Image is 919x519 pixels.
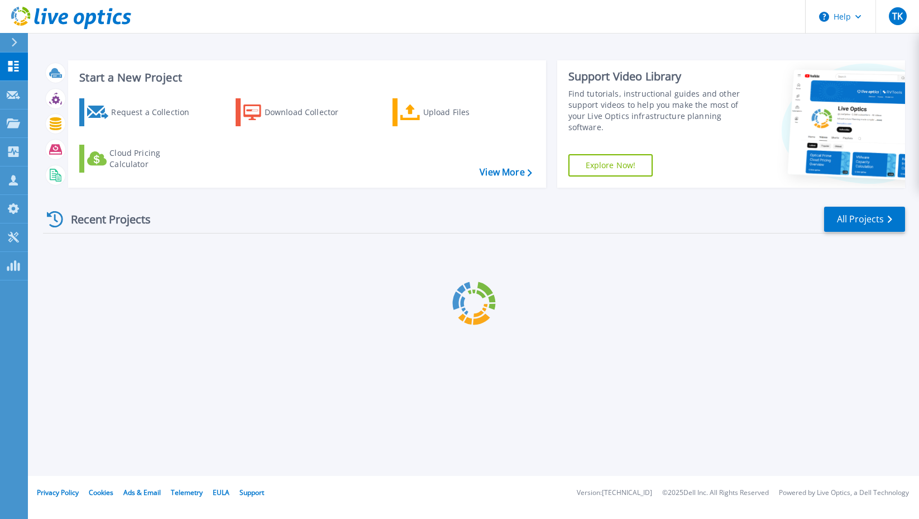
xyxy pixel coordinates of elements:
a: Cloud Pricing Calculator [79,145,204,173]
a: Explore Now! [568,154,653,177]
span: TK [892,12,903,21]
div: Request a Collection [111,101,200,123]
li: Powered by Live Optics, a Dell Technology [779,489,909,497]
div: Support Video Library [568,69,744,84]
h3: Start a New Project [79,72,532,84]
div: Cloud Pricing Calculator [109,147,199,170]
a: Ads & Email [123,488,161,497]
a: All Projects [824,207,905,232]
div: Find tutorials, instructional guides and other support videos to help you make the most of your L... [568,88,744,133]
a: Cookies [89,488,113,497]
a: Privacy Policy [37,488,79,497]
div: Download Collector [265,101,354,123]
div: Recent Projects [43,206,166,233]
a: EULA [213,488,229,497]
li: Version: [TECHNICAL_ID] [577,489,652,497]
a: Download Collector [236,98,360,126]
a: Upload Files [393,98,517,126]
div: Upload Files [423,101,513,123]
a: View More [480,167,532,178]
a: Telemetry [171,488,203,497]
a: Support [240,488,264,497]
a: Request a Collection [79,98,204,126]
li: © 2025 Dell Inc. All Rights Reserved [662,489,769,497]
